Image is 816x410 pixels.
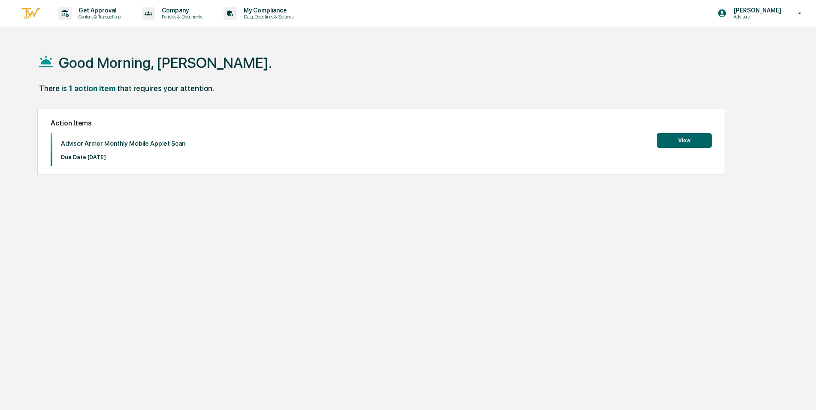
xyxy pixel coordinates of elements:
p: Data, Deadlines & Settings [237,14,298,20]
img: logo [21,6,41,21]
p: Policies & Documents [155,14,206,20]
p: Get Approval [72,7,125,14]
div: 1 action item [69,84,115,93]
p: Advisors [727,14,786,20]
h1: Good Morning, [PERSON_NAME]. [59,54,272,71]
h2: Action Items [51,119,712,127]
p: Due Date: [DATE] [61,154,185,160]
button: View [657,133,712,148]
div: that requires your attention. [117,84,214,93]
div: There is [39,84,67,93]
p: Content & Transactions [72,14,125,20]
p: Advisor Armor Monthly Mobile Applet Scan [61,140,185,147]
p: [PERSON_NAME] [727,7,786,14]
p: Company [155,7,206,14]
p: My Compliance [237,7,298,14]
a: View [657,136,712,144]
